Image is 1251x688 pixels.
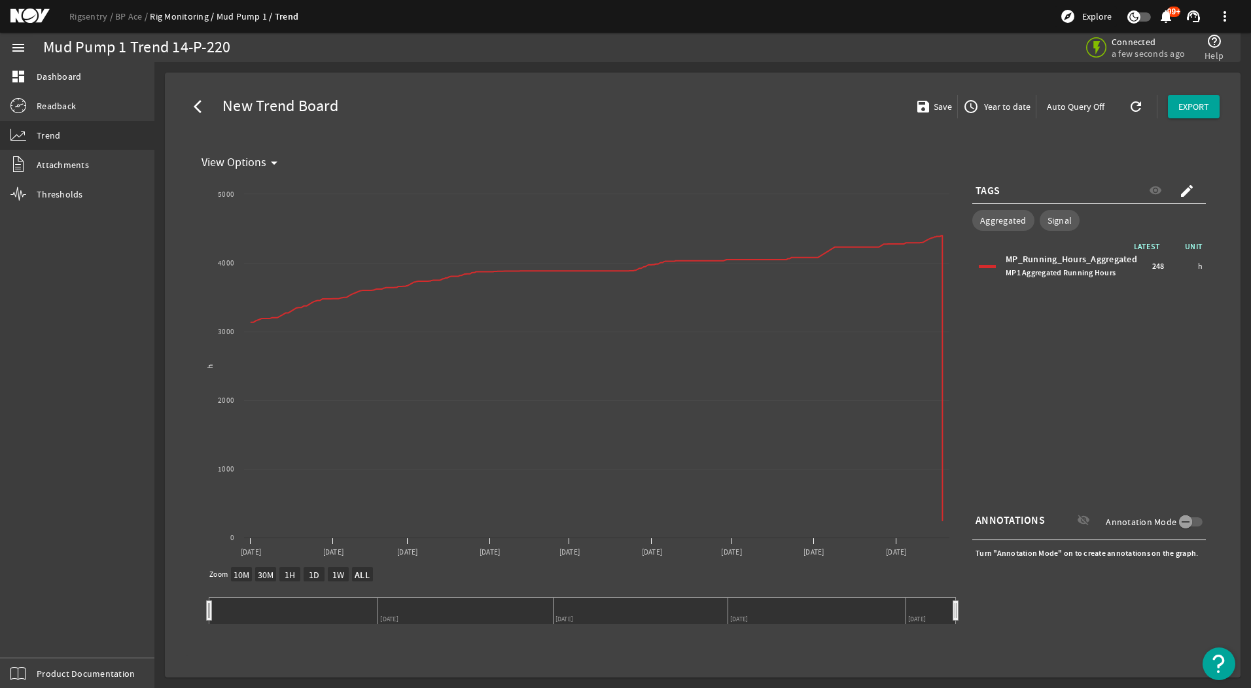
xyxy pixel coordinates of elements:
[69,10,115,22] a: Rigsentry
[480,547,501,557] text: [DATE]
[1047,100,1104,113] span: Auto Query Off
[931,100,952,113] span: Save
[218,464,234,474] text: 1000
[1060,9,1076,24] mat-icon: explore
[37,99,76,112] span: Readback
[1082,10,1112,23] span: Explore
[10,40,26,56] mat-icon: menu
[910,95,958,118] button: Save
[980,214,1027,227] span: Aggregated
[217,10,275,22] a: Mud Pump 1
[43,41,230,54] div: Mud Pump 1 Trend 14-P-220
[1106,515,1179,528] label: Annotation Mode
[354,569,370,581] text: ALL
[721,547,742,557] text: [DATE]
[266,155,282,171] mat-icon: arrow_drop_down
[976,514,1045,527] span: ANNOTATIONS
[1112,36,1185,48] span: Connected
[1158,9,1174,24] mat-icon: notifications
[559,547,580,557] text: [DATE]
[194,99,209,114] mat-icon: arrow_back_ios
[886,547,907,557] text: [DATE]
[323,547,344,557] text: [DATE]
[1209,1,1241,32] button: more_vert
[972,543,1206,563] div: Turn "Annotation Mode" on to create annotations on the graph.
[981,100,1031,113] span: Year to date
[115,10,150,22] a: BP Ace
[275,10,298,23] a: Trend
[963,99,979,114] mat-icon: access_time
[218,327,234,337] text: 3000
[976,184,1000,198] span: TAGS
[234,569,250,581] text: 10M
[958,95,1036,118] button: Year to date
[37,158,89,171] span: Attachments
[1205,49,1224,62] span: Help
[37,667,135,680] span: Product Documentation
[285,569,296,581] text: 1H
[1048,214,1072,227] span: Signal
[218,190,234,199] text: 5000
[397,547,418,557] text: [DATE]
[1055,6,1117,27] button: Explore
[258,569,274,581] text: 30M
[10,69,26,84] mat-icon: dashboard
[1128,99,1138,114] mat-icon: refresh
[1186,9,1201,24] mat-icon: support_agent
[1179,183,1195,199] mat-icon: create
[1112,48,1185,60] span: a few seconds ago
[205,364,215,368] text: h
[1134,241,1167,252] span: LATEST
[218,258,234,268] text: 4000
[202,156,266,169] span: View Options
[1207,33,1222,49] mat-icon: help_outline
[209,570,228,579] text: Zoom
[37,188,83,201] span: Thresholds
[1198,260,1203,273] span: h
[915,99,926,114] mat-icon: save
[1167,240,1206,253] span: UNIT
[1168,95,1220,118] button: EXPORT
[217,100,338,113] span: New Trend Board
[1006,267,1116,278] span: MP1 Aggregated Running Hours
[309,569,320,581] text: 1D
[37,70,81,83] span: Dashboard
[1152,260,1165,273] span: 248
[1159,10,1172,24] button: 99+
[332,569,345,581] text: 1W
[37,129,60,142] span: Trend
[196,151,290,175] button: View Options
[803,547,824,557] text: [DATE]
[642,547,663,557] text: [DATE]
[218,396,234,405] text: 2000
[1006,253,1148,279] div: MP_Running_Hours_Aggregated
[1036,95,1115,118] button: Auto Query Off
[196,175,956,567] svg: Chart title
[1203,647,1235,680] button: Open Resource Center
[150,10,216,22] a: Rig Monitoring
[230,533,234,543] text: 0
[1178,100,1209,113] span: EXPORT
[241,547,262,557] text: [DATE]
